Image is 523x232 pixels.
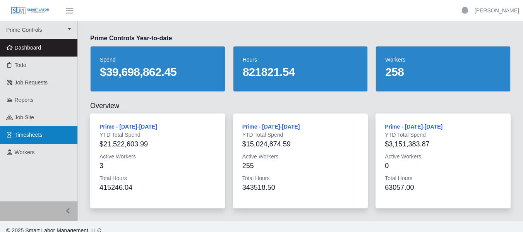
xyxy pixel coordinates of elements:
[385,124,442,130] a: Prime - [DATE]-[DATE]
[15,45,41,51] span: Dashboard
[15,79,48,86] span: Job Requests
[385,139,501,150] div: $3,151,383.87
[242,160,359,171] div: 255
[90,34,511,43] h3: Prime Controls Year-to-date
[15,114,34,120] span: job site
[99,153,216,160] dt: Active Workers
[385,160,501,171] div: 0
[99,160,216,171] div: 3
[99,174,216,182] dt: Total Hours
[385,56,501,64] dt: workers
[11,7,50,15] img: SLM Logo
[385,153,501,160] dt: Active Workers
[99,124,157,130] a: Prime - [DATE]-[DATE]
[385,174,501,182] dt: Total Hours
[15,132,43,138] span: Timesheets
[242,174,359,182] dt: Total Hours
[242,182,359,193] div: 343518.50
[242,124,300,130] a: Prime - [DATE]-[DATE]
[15,62,26,68] span: Todo
[99,131,216,139] dt: YTD Total Spend
[99,139,216,150] div: $21,522,603.99
[242,139,359,150] div: $15,024,874.59
[243,56,358,64] dt: hours
[243,65,358,79] dd: 821821.54
[242,131,359,139] dt: YTD Total Spend
[385,65,501,79] dd: 258
[475,7,519,15] a: [PERSON_NAME]
[15,97,34,103] span: Reports
[15,149,35,155] span: Workers
[385,131,501,139] dt: YTD Total Spend
[385,182,501,193] div: 63057.00
[242,153,359,160] dt: Active Workers
[99,182,216,193] div: 415246.04
[100,65,216,79] dd: $39,698,862.45
[90,101,511,110] h2: Overview
[100,56,216,64] dt: spend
